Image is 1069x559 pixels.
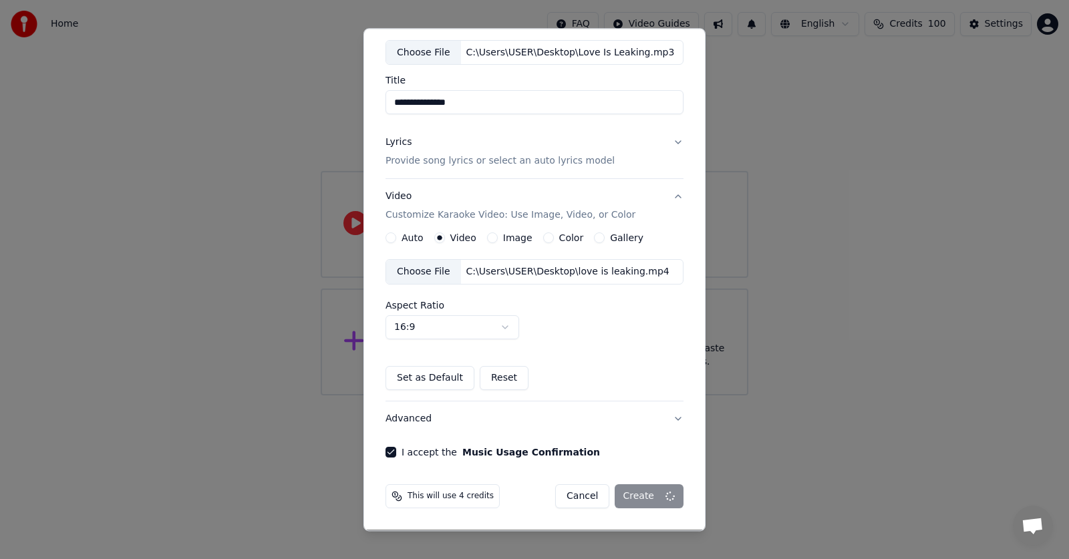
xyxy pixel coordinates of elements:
button: Reset [480,367,528,391]
label: Aspect Ratio [386,301,683,311]
button: I accept the [462,448,600,457]
div: Lyrics [386,136,412,150]
button: Advanced [386,402,683,437]
p: Provide song lyrics or select an auto lyrics model [386,155,615,168]
label: Gallery [610,234,643,243]
div: C:\Users\USER\Desktop\love is leaking.mp4 [461,266,675,279]
div: Choose File [386,41,461,65]
div: C:\Users\USER\Desktop\Love Is Leaking.mp3 [461,46,680,59]
div: Video [386,190,635,222]
label: I accept the [402,448,600,457]
button: Set as Default [386,367,474,391]
label: Image [503,234,532,243]
label: Video [450,234,476,243]
div: Choose File [386,260,461,285]
label: Title [386,76,683,85]
label: Auto [402,234,424,243]
button: LyricsProvide song lyrics or select an auto lyrics model [386,126,683,179]
label: Color [559,234,584,243]
div: VideoCustomize Karaoke Video: Use Image, Video, or Color [386,233,683,401]
button: Cancel [555,485,609,509]
span: This will use 4 credits [408,492,494,502]
button: VideoCustomize Karaoke Video: Use Image, Video, or Color [386,180,683,233]
p: Customize Karaoke Video: Use Image, Video, or Color [386,209,635,222]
